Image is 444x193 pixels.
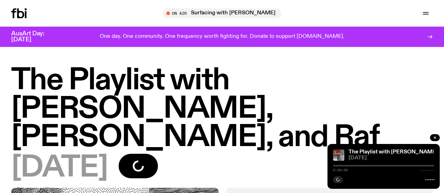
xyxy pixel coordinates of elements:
[333,168,348,172] span: 0:00:00
[349,156,434,161] span: [DATE]
[100,34,344,40] p: One day. One community. One frequency worth fighting for. Donate to support [DOMAIN_NAME].
[11,67,433,152] h1: The Playlist with [PERSON_NAME], [PERSON_NAME], and Raf
[11,31,56,43] h3: AusArt Day: [DATE]
[163,8,281,18] button: On AirSurfacing with [PERSON_NAME]
[11,154,107,182] span: [DATE]
[419,168,434,172] span: -:--:--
